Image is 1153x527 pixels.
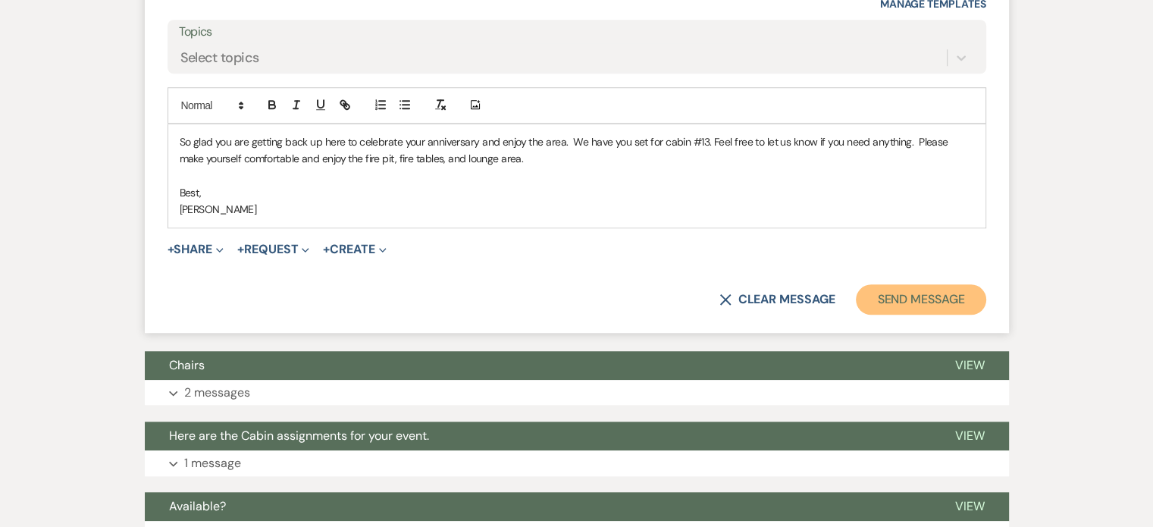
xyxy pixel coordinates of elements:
button: Create [323,243,386,256]
span: View [955,498,985,514]
p: [PERSON_NAME] [180,201,974,218]
button: Send Message [856,284,985,315]
p: 1 message [184,453,241,473]
button: View [931,492,1009,521]
button: Share [168,243,224,256]
span: + [168,243,174,256]
button: 1 message [145,450,1009,476]
span: Here are the Cabin assignments for your event. [169,428,429,444]
button: Chairs [145,351,931,380]
button: 2 messages [145,380,1009,406]
p: So glad you are getting back up here to celebrate your anniversary and enjoy the area. We have yo... [180,133,974,168]
button: View [931,351,1009,380]
button: Request [237,243,309,256]
div: Select topics [180,47,259,67]
button: Here are the Cabin assignments for your event. [145,422,931,450]
span: Available? [169,498,226,514]
span: + [237,243,244,256]
label: Topics [179,21,975,43]
button: View [931,422,1009,450]
p: 2 messages [184,383,250,403]
span: View [955,357,985,373]
button: Clear message [719,293,835,306]
button: Available? [145,492,931,521]
span: View [955,428,985,444]
p: Best, [180,184,974,201]
span: + [323,243,330,256]
span: Chairs [169,357,205,373]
